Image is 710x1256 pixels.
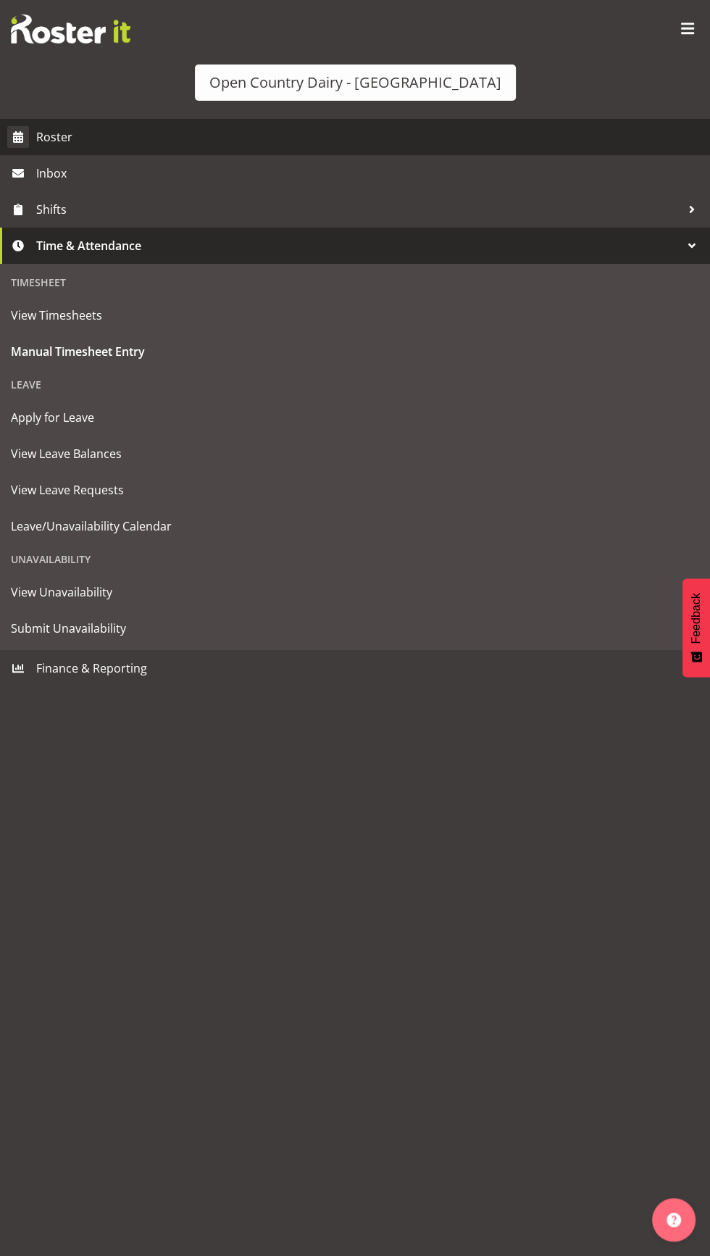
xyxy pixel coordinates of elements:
span: View Leave Balances [11,443,699,465]
a: View Timesheets [4,297,706,333]
a: Submit Unavailability [4,610,706,646]
a: Apply for Leave [4,399,706,436]
a: Leave/Unavailability Calendar [4,508,706,544]
span: Apply for Leave [11,407,699,428]
span: Manual Timesheet Entry [11,341,699,362]
span: Inbox [36,162,703,184]
div: Leave [4,370,706,399]
button: Feedback - Show survey [682,578,710,677]
span: View Leave Requests [11,479,699,501]
img: help-xxl-2.png [667,1213,681,1227]
span: Shifts [36,199,681,220]
a: View Unavailability [4,574,706,610]
span: View Timesheets [11,304,699,326]
span: Time & Attendance [36,235,681,257]
span: Leave/Unavailability Calendar [11,515,699,537]
div: Timesheet [4,267,706,297]
img: Rosterit website logo [11,14,130,43]
div: Open Country Dairy - [GEOGRAPHIC_DATA] [209,72,501,93]
span: Roster [36,126,703,148]
a: View Leave Requests [4,472,706,508]
a: View Leave Balances [4,436,706,472]
div: Unavailability [4,544,706,574]
span: Feedback [690,593,703,644]
span: Submit Unavailability [11,617,699,639]
span: Finance & Reporting [36,657,681,679]
span: View Unavailability [11,581,699,603]
a: Manual Timesheet Entry [4,333,706,370]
